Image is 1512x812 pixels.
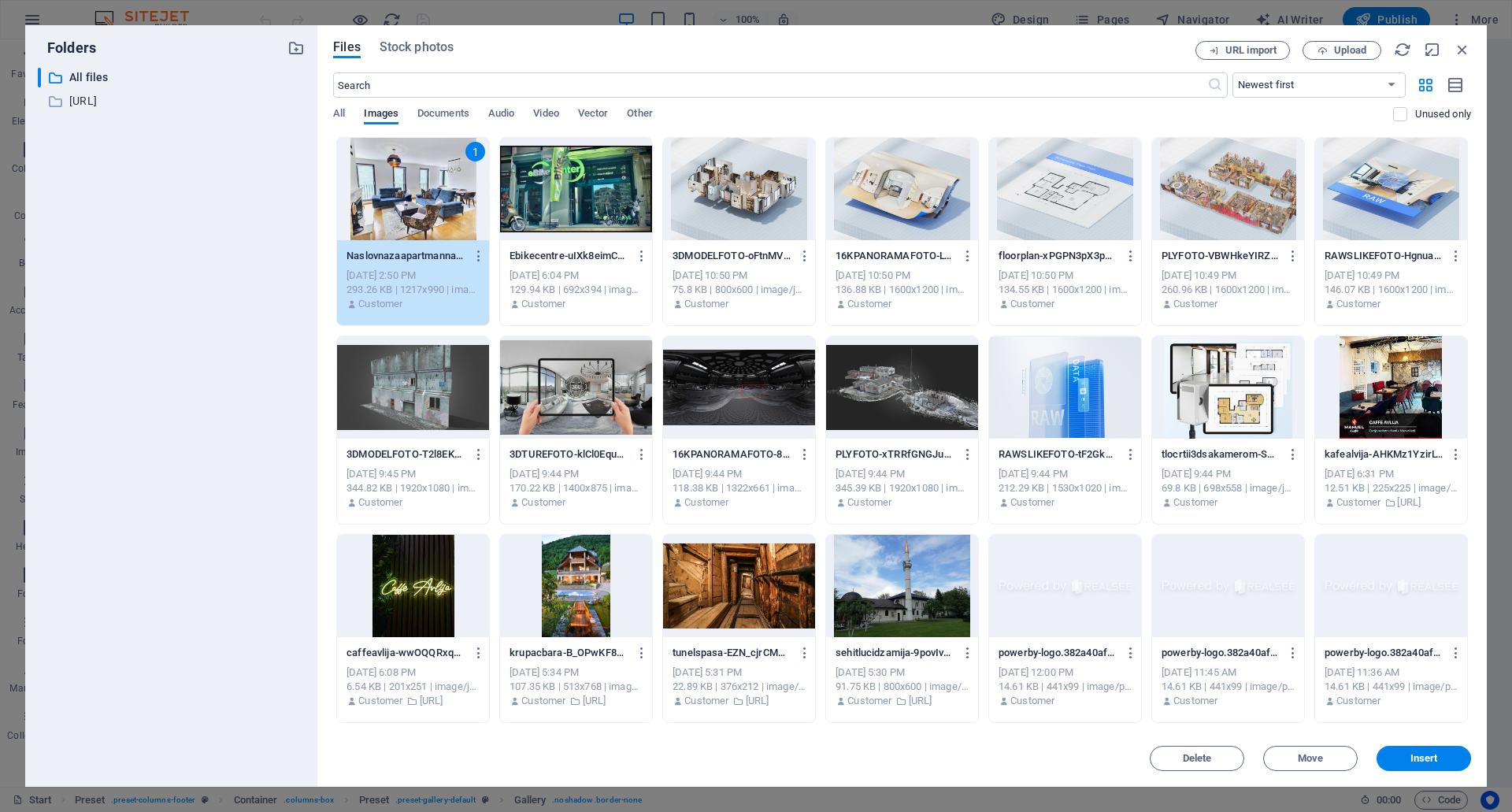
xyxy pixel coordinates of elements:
div: 12.51 KB | 225x225 | image/jpeg [1325,481,1458,495]
div: 14.61 KB | 441x99 | image/png [999,680,1132,694]
div: [DATE] 5:31 PM [673,666,806,680]
button: Upload [1303,41,1381,60]
div: [DATE] 11:36 AM [1325,666,1458,680]
div: [DATE] 5:34 PM [510,666,643,680]
p: Customer [1010,297,1054,311]
p: Customer [1173,694,1217,708]
span: Insert [1410,754,1438,763]
p: RAWSLIKEFOTO-tF2Gk9RadEnP0OhPzEY1hg.jpg [999,447,1117,462]
span: Video [533,104,558,126]
div: 129.94 KB | 692x394 | image/jpeg [510,283,643,297]
i: Reload [1394,41,1411,58]
p: Customer [1010,495,1054,510]
button: URL import [1195,41,1290,60]
div: [DATE] 6:31 PM [1325,467,1458,481]
p: PLYFOTO-xTRRfGNGJuPqrYBk7psrlw.jpeg [836,447,954,462]
p: Customer [358,694,402,708]
div: 6.54 KB | 201x251 | image/jpeg [346,680,480,694]
p: floorplan-xPGPN3pX3p8dwmdEEvNDLg.jpg [999,249,1117,263]
div: [DATE] 2:50 PM [346,269,480,283]
div: [DATE] 11:45 AM [1162,666,1295,680]
div: 170.22 KB | 1400x875 | image/jpeg [510,481,643,495]
p: Customer [847,495,891,510]
span: Vector [578,104,609,126]
p: Customer [521,495,565,510]
span: Stock photos [380,38,454,57]
div: [URL] [38,91,305,111]
p: Customer [358,297,402,311]
p: [URL] [1397,495,1421,510]
p: Ebikecentre-uIXk8eimCObTzzuXEFnOpg.jpg [510,249,628,263]
div: [DATE] 12:00 PM [999,666,1132,680]
p: All files [69,69,276,87]
div: 14.61 KB | 441x99 | image/png [1325,680,1458,694]
p: Customer [847,694,891,708]
p: Naslovnazaapartmannabjelasnici-IQ1XuYmUAWpoeKwHLefGhQ.jpg [346,249,465,263]
div: [DATE] 9:44 PM [673,467,806,481]
i: Create new folder [287,39,305,57]
p: [URL] [69,92,276,110]
div: 91.75 KB | 800x600 | image/jpeg [836,680,969,694]
div: [DATE] 9:44 PM [836,467,969,481]
span: Audio [488,104,514,126]
div: By: Customer | Folder: realsee.ai [673,694,806,708]
div: [DATE] 10:50 PM [836,269,969,283]
p: caffeavlija-wwOQQRxqDuL7uXa_43mVig.jpg [346,646,465,660]
div: [DATE] 10:50 PM [999,269,1132,283]
div: 260.96 KB | 1600x1200 | image/jpeg [1162,283,1295,297]
p: powerby-logo.382a40af-F0SKJMpluWYGM5g6impdNQ.png [999,646,1117,660]
div: 107.35 KB | 513x768 | image/jpeg [510,680,643,694]
div: 136.88 KB | 1600x1200 | image/jpeg [836,283,969,297]
span: All [333,104,345,126]
i: Minimize [1424,41,1441,58]
p: Customer [1173,495,1217,510]
p: Customer [1336,694,1380,708]
div: 69.8 KB | 698x558 | image/jpeg [1162,481,1295,495]
span: Delete [1183,754,1212,763]
div: 22.89 KB | 376x212 | image/jpeg [673,680,806,694]
input: Search [333,72,1206,98]
div: [DATE] 10:50 PM [673,269,806,283]
div: [DATE] 6:08 PM [346,666,480,680]
p: tunelspasa-EZN_cjrCMBXmYA4NvXdUsQ.jpg [673,646,791,660]
div: [DATE] 6:04 PM [510,269,643,283]
div: By: Customer | Folder: realsee.ai [510,694,643,708]
div: By: Customer | Folder: realsee.ai [836,694,969,708]
div: 212.29 KB | 1530x1020 | image/jpeg [999,481,1132,495]
p: [URL] [909,694,932,708]
p: [URL] [420,694,443,708]
div: [DATE] 9:44 PM [510,467,643,481]
span: Files [333,38,361,57]
p: Customer [1336,297,1380,311]
span: URL import [1225,46,1277,55]
button: Delete [1150,746,1244,771]
p: 16KPANORAMAFOTO-LV-KR8cEN8erCeiuwlEedQ.jpg [836,249,954,263]
p: 3DMODELFOTO-oFtnMVlF0HHCLbW5NTiVgw.jpeg [673,249,791,263]
div: [DATE] 5:30 PM [836,666,969,680]
div: [DATE] 9:45 PM [346,467,480,481]
p: Customer [521,694,565,708]
div: 345.39 KB | 1920x1080 | image/jpeg [836,481,969,495]
p: RAWSLIKEFOTO-Hgnuaqub0rOZoAvDRdBEug.jpg [1325,249,1443,263]
div: [DATE] 10:49 PM [1325,269,1458,283]
p: PLYFOTO-VBWHkeYIRZH9fuQO-CrA5w.jpeg [1162,249,1280,263]
button: Move [1263,746,1358,771]
div: By: Customer | Folder: realsee.ai [1325,495,1458,510]
p: Customer [1173,297,1217,311]
span: Upload [1334,46,1366,55]
p: [URL] [583,694,606,708]
div: 75.8 KB | 800x600 | image/jpeg [673,283,806,297]
div: [DATE] 10:49 PM [1162,269,1295,283]
div: 134.55 KB | 1600x1200 | image/jpeg [999,283,1132,297]
p: Customer [358,495,402,510]
p: sehitlucidzamija-9povIvSDWdpUR0dCDlMVpg.jpg [836,646,954,660]
p: 3DTUREFOTO-klCl0EquCbyIysnyH-zh6A.jpg [510,447,628,462]
div: 1 [465,142,485,161]
p: 16KPANORAMAFOTO-8vnmjeM-wRkEJdN3GmfmXQ.jpg [673,447,791,462]
p: Customer [684,495,728,510]
p: 3DMODELFOTO-T2l8EKXxlfT9cu1kbujxZA.jpeg [346,447,465,462]
div: [DATE] 9:44 PM [1162,467,1295,481]
p: tlocrtii3dsakamerom-SHmE_ICcSov9VKX2wUa0wg.jpg [1162,447,1280,462]
p: krupacbara-B_OPwKF8sAVBtVFfqnU9ag.jpg [510,646,628,660]
div: 293.26 KB | 1217x990 | image/jpeg [346,283,480,297]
